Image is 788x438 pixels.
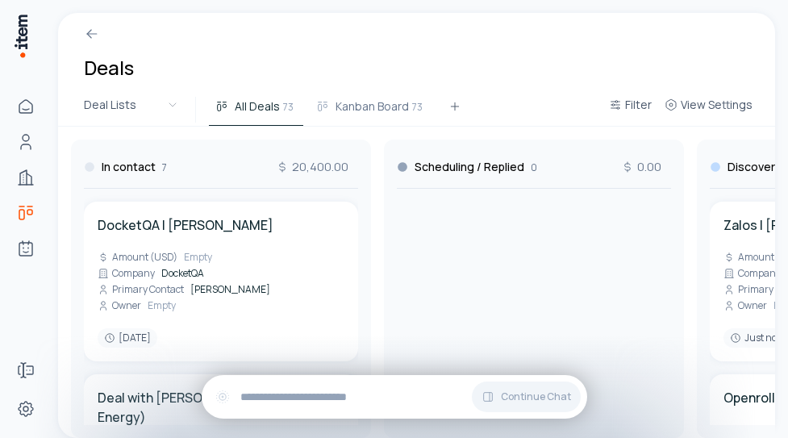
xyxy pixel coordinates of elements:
[184,251,212,264] span: Empty
[84,202,358,361] div: DocketQA | [PERSON_NAME]Amount (USD)EmptyCompanyDocketQAPrimary Contact[PERSON_NAME]OwnerEmpty[DATE]
[10,197,42,229] a: deals
[98,215,273,235] h4: DocketQA | [PERSON_NAME]
[112,251,177,264] span: Amount (USD)
[148,299,176,312] span: Empty
[10,393,42,425] a: Settings
[112,267,155,280] span: Company
[98,267,204,280] div: DocketQA
[738,299,767,312] span: Owner
[602,95,658,124] button: Filter
[501,390,571,403] span: Continue Chat
[98,283,270,296] div: [PERSON_NAME]
[84,152,358,189] div: In contact720,400.00
[98,328,157,348] div: [DATE]
[102,159,156,175] h3: In contact
[276,159,348,175] span: 20,400.00
[397,152,671,189] div: Scheduling / Replied00.00
[531,161,537,174] span: 0
[98,388,344,427] h4: Deal with [PERSON_NAME] (Evoly Energy)
[10,161,42,194] a: Companies
[472,382,581,412] button: Continue Chat
[209,97,303,126] button: All Deals73
[310,97,432,126] button: Kanban Board73
[13,13,29,59] img: Item Brain Logo
[621,159,661,175] span: 0.00
[625,97,652,113] span: Filter
[738,267,781,280] span: Company
[658,95,759,124] button: View Settings
[84,55,134,81] h1: Deals
[681,97,753,113] span: View Settings
[10,354,42,386] a: Forms
[10,232,42,265] a: Agents
[283,99,294,114] span: 73
[98,215,344,348] a: DocketQA | [PERSON_NAME]Amount (USD)EmptyCompanyDocketQAPrimary Contact[PERSON_NAME]OwnerEmpty[DATE]
[10,126,42,158] a: Contacts
[336,98,409,115] span: Kanban Board
[235,98,280,115] span: All Deals
[112,299,141,312] span: Owner
[162,161,167,174] span: 7
[10,90,42,123] a: Home
[112,283,184,296] span: Primary Contact
[202,375,587,419] div: Continue Chat
[412,99,423,114] span: 73
[415,159,524,175] h3: Scheduling / Replied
